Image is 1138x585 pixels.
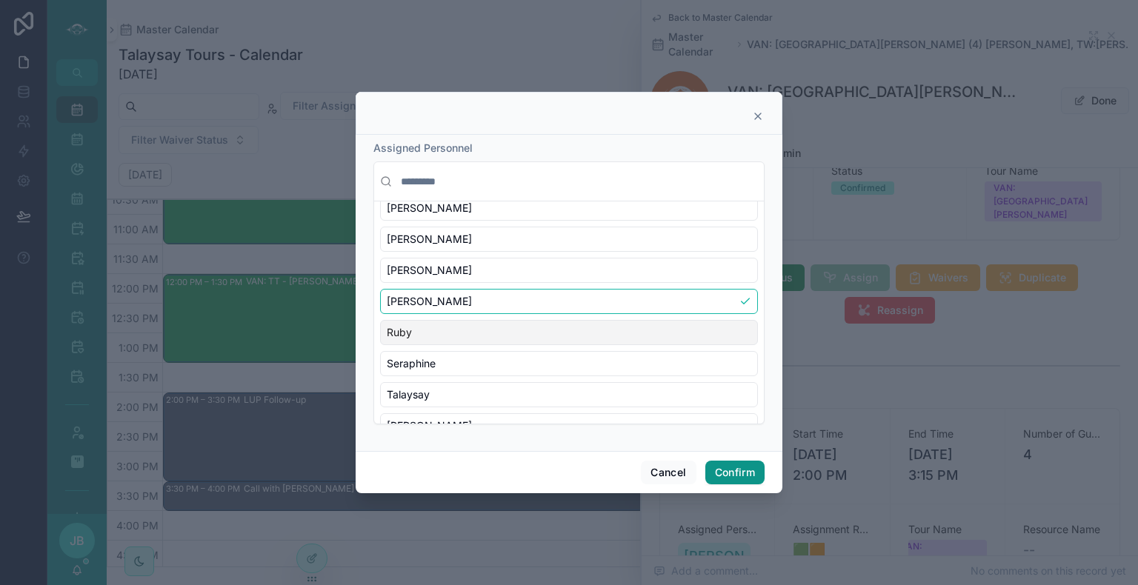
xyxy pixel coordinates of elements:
[641,461,696,484] button: Cancel
[387,325,412,340] span: Ruby
[387,232,472,247] span: [PERSON_NAME]
[387,263,472,278] span: [PERSON_NAME]
[387,201,472,215] span: [PERSON_NAME]
[387,387,430,402] span: Talaysay
[387,294,472,309] span: [PERSON_NAME]
[373,141,473,154] span: Assigned Personnel
[705,461,765,484] button: Confirm
[387,356,436,371] span: Seraphine
[387,418,472,433] span: [PERSON_NAME]
[374,201,764,424] div: Suggestions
